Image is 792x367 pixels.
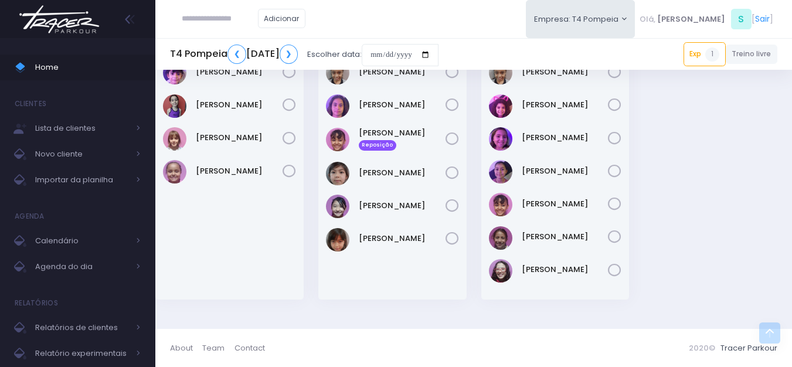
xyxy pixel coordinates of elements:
[35,172,129,188] span: Importar da planilha
[489,259,512,283] img: Maria Fernanda Mendes Guimarães
[522,264,609,276] a: [PERSON_NAME]
[359,127,446,151] a: [PERSON_NAME] Reposição
[163,61,186,84] img: Isabela dela plata souza
[359,233,446,244] a: [PERSON_NAME]
[731,9,752,29] span: S
[326,162,349,185] img: Kimi Marino Iwamizu
[489,193,512,216] img: Júlia Caze Rodrigues
[234,337,265,359] a: Contact
[326,228,349,252] img: nara marino iwamizu
[705,47,719,62] span: 1
[280,45,298,64] a: ❯
[489,226,512,250] img: Luiza Rinaldi Barili
[163,94,186,118] img: Manuela Mattosinho Sfeir
[163,160,186,183] img: Maria Eduarda Nogueira Missao
[227,45,246,64] a: ❮
[720,342,777,354] a: Tracer Parkour
[489,61,512,84] img: Beatriz Marques Ferreira
[170,41,439,68] div: Escolher data:
[684,42,726,66] a: Exp1
[359,167,446,179] a: [PERSON_NAME]
[326,195,349,218] img: Leticia Yui Kushiyama
[489,94,512,118] img: Catarina souza ramos de Oliveira
[35,121,129,136] span: Lista de clientes
[689,342,715,354] span: 2020©
[196,165,283,177] a: [PERSON_NAME]
[359,200,446,212] a: [PERSON_NAME]
[489,160,512,183] img: Isadora Cascão Oliveira
[15,92,46,115] h4: Clientes
[522,99,609,111] a: [PERSON_NAME]
[35,346,129,361] span: Relatório experimentais
[170,337,202,359] a: About
[35,259,129,274] span: Agenda do dia
[15,291,58,315] h4: Relatórios
[35,233,129,249] span: Calendário
[196,99,283,111] a: [PERSON_NAME]
[359,66,446,78] a: [PERSON_NAME]
[522,132,609,144] a: [PERSON_NAME]
[170,45,298,64] h5: T4 Pompeia [DATE]
[35,320,129,335] span: Relatórios de clientes
[522,66,609,78] a: [PERSON_NAME]
[163,127,186,151] img: Maria Barros Zanaroli Guerra
[196,132,283,144] a: [PERSON_NAME]
[35,60,141,75] span: Home
[522,165,609,177] a: [PERSON_NAME]
[640,13,655,25] span: Olá,
[196,66,283,78] a: [PERSON_NAME]
[726,45,778,64] a: Treino livre
[522,231,609,243] a: [PERSON_NAME]
[522,198,609,210] a: [PERSON_NAME]
[657,13,725,25] span: [PERSON_NAME]
[489,127,512,151] img: Heloisa Nivolone
[35,147,129,162] span: Novo cliente
[359,99,446,111] a: [PERSON_NAME]
[326,128,349,151] img: Júlia Caze Rodrigues
[755,13,770,25] a: Sair
[326,94,349,118] img: Isabela Pinheiro Leite
[326,61,349,84] img: Beatriz Marques Ferreira
[258,9,306,28] a: Adicionar
[635,6,777,32] div: [ ]
[15,205,45,228] h4: Agenda
[359,140,396,151] span: Reposição
[202,337,234,359] a: Team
